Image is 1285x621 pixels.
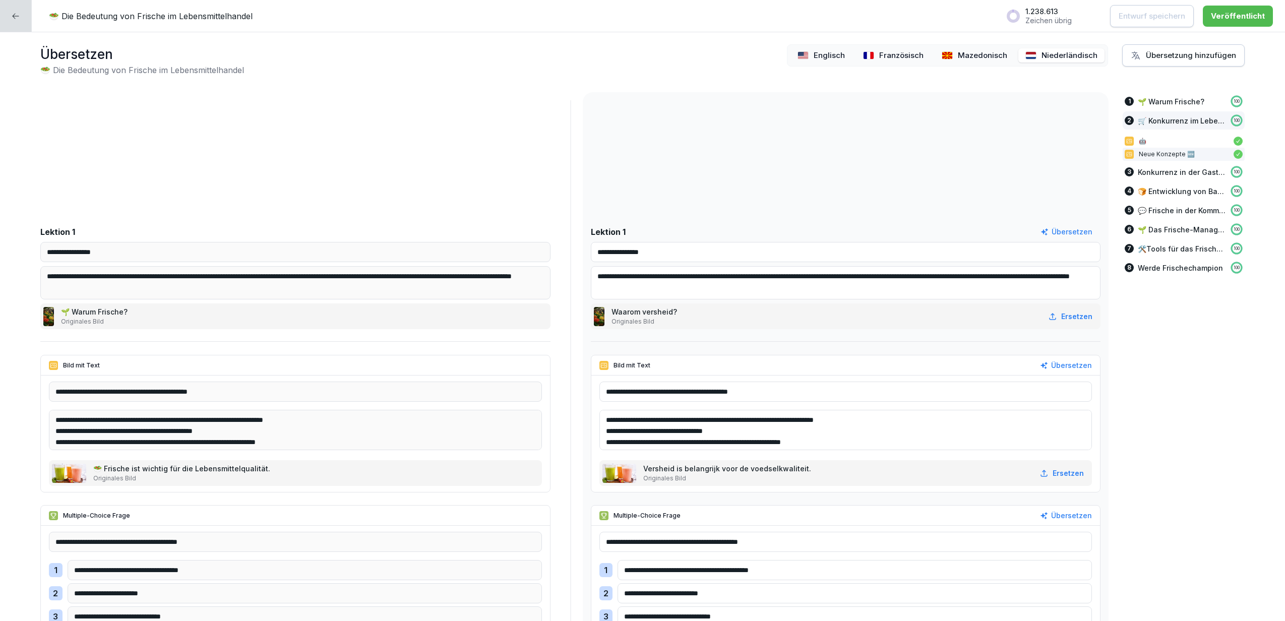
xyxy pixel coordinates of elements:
p: 1.238.613 [1025,7,1072,16]
p: 🛒 Konkurrenz im Lebensmitteleinzelhandel [1138,115,1226,126]
p: Versheid is belangrijk voor de voedselkwaliteit. [643,463,813,474]
div: 4 [1125,187,1134,196]
p: 100 [1234,117,1240,123]
div: 1 [599,563,613,577]
div: 7 [1125,244,1134,253]
p: Ersetzen [1061,311,1092,322]
p: 🍞 Entwicklung von BackWerk [1138,186,1226,197]
p: 100 [1234,265,1240,271]
p: Konkurrenz in der Gastronomie [1138,167,1226,177]
p: 100 [1234,226,1240,232]
p: Bild mit Text [63,361,100,370]
p: Ersetzen [1053,468,1084,478]
p: Werde Frischechampion [1138,263,1223,273]
img: jtlfdz2w21hp09dnwmufvh43.png [602,464,637,483]
img: sa4okjfhfopnf095aqmuws2y.png [43,307,54,326]
div: 5 [1125,206,1134,215]
p: Französisch [879,50,924,61]
p: 💬 Frische in der Kommunikation [1138,205,1226,216]
p: 🌱 Das Frische-Management-System [1138,224,1226,235]
p: 🛠️Tools für das Frischemanagement [1138,243,1226,254]
p: Englisch [814,50,845,61]
img: us.svg [798,51,809,59]
p: Waarom versheid? [611,306,679,317]
button: Übersetzung hinzufügen [1122,44,1245,67]
p: Neue Konzepte 🆕 [1139,150,1229,159]
p: Bild mit Text [614,361,650,370]
p: Originales Bild [611,317,679,326]
p: 🌱 Warum Frische? [61,306,130,317]
button: Übersetzen [1040,360,1092,371]
img: nl.svg [1025,51,1036,59]
div: 2 [1125,116,1134,125]
img: mk.svg [942,51,953,59]
p: Niederländisch [1042,50,1097,61]
div: 3 [1125,167,1134,176]
p: Originales Bild [93,474,272,483]
p: 🌱 Warum Frische? [1138,96,1204,107]
div: 1 [1125,97,1134,106]
p: 100 [1234,98,1240,104]
div: Übersetzung hinzufügen [1131,50,1236,61]
img: fr.svg [863,51,874,59]
div: 2 [49,586,63,600]
div: Veröffentlicht [1211,11,1265,22]
div: 8 [1125,263,1134,272]
p: Originales Bild [61,317,130,326]
h1: Übersetzen [40,44,244,64]
button: 1.238.613Zeichen übrig [1001,3,1101,29]
button: Übersetzen [1040,510,1092,521]
button: Übersetzen [1041,226,1092,237]
img: sa4okjfhfopnf095aqmuws2y.png [594,307,604,326]
p: Lektion 1 [40,226,75,238]
p: Multiple-Choice Frage [614,511,681,520]
p: Entwurf speichern [1119,11,1185,22]
div: 1 [49,563,63,577]
img: jtlfdz2w21hp09dnwmufvh43.png [52,464,86,483]
p: Zeichen übrig [1025,16,1072,25]
p: 100 [1234,207,1240,213]
p: 100 [1234,245,1240,252]
p: 🥗 Frische ist wichtig für die Lebensmittelqualität. [93,463,272,474]
div: 6 [1125,225,1134,234]
div: 2 [599,586,613,600]
h2: 🥗 Die Bedeutung von Frische im Lebensmittelhandel [40,64,244,76]
p: 100 [1234,169,1240,175]
p: Originales Bild [643,474,813,483]
p: Lektion 1 [591,226,626,238]
p: 100 [1234,188,1240,194]
p: 🥗 Die Bedeutung von Frische im Lebensmittelhandel [49,10,253,22]
button: Veröffentlicht [1203,6,1273,27]
p: Mazedonisch [958,50,1007,61]
p: 🤖 [1139,137,1229,146]
p: Multiple-Choice Frage [63,511,130,520]
button: Entwurf speichern [1110,5,1194,27]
